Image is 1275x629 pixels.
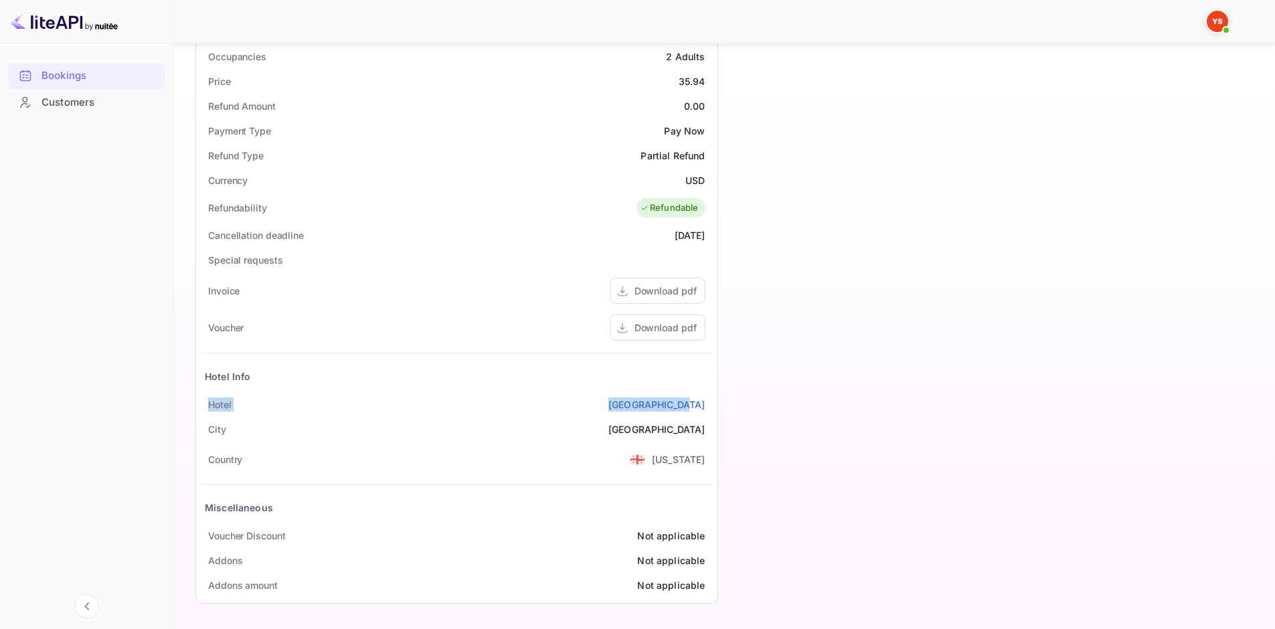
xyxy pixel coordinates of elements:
div: Partial Refund [641,149,705,163]
div: Refund Amount [208,99,276,113]
div: Customers [8,90,165,116]
div: Refundability [208,201,267,215]
div: Hotel [208,397,232,412]
div: Addons amount [208,578,278,592]
div: 35.94 [679,74,705,88]
div: Voucher Discount [208,529,285,543]
div: [US_STATE] [652,452,705,466]
div: [DATE] [675,228,705,242]
div: Addons [208,553,242,567]
div: Not applicable [637,529,705,543]
div: Occupancies [208,50,266,64]
button: Collapse navigation [75,594,99,618]
a: Customers [8,90,165,114]
div: Hotel Info [205,369,251,383]
div: Currency [208,173,248,187]
div: USD [685,173,705,187]
img: Yandex Support [1207,11,1228,32]
div: Pay Now [664,124,705,138]
div: Refundable [640,201,699,215]
a: [GEOGRAPHIC_DATA] [608,397,705,412]
div: Invoice [208,284,240,298]
a: Bookings [8,63,165,88]
div: 2 Adults [666,50,705,64]
div: Bookings [8,63,165,89]
span: United States [630,447,645,471]
div: Price [208,74,231,88]
div: Cancellation deadline [208,228,304,242]
div: Special requests [208,253,282,267]
div: Download pdf [634,284,697,298]
div: Not applicable [637,553,705,567]
div: 0.00 [684,99,705,113]
div: Download pdf [634,321,697,335]
div: Payment Type [208,124,271,138]
div: Customers [41,95,159,110]
div: Bookings [41,68,159,84]
div: City [208,422,226,436]
div: Country [208,452,242,466]
div: [GEOGRAPHIC_DATA] [608,422,705,436]
div: Voucher [208,321,244,335]
div: Miscellaneous [205,501,273,515]
div: Not applicable [637,578,705,592]
div: Refund Type [208,149,264,163]
img: LiteAPI logo [11,11,118,32]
